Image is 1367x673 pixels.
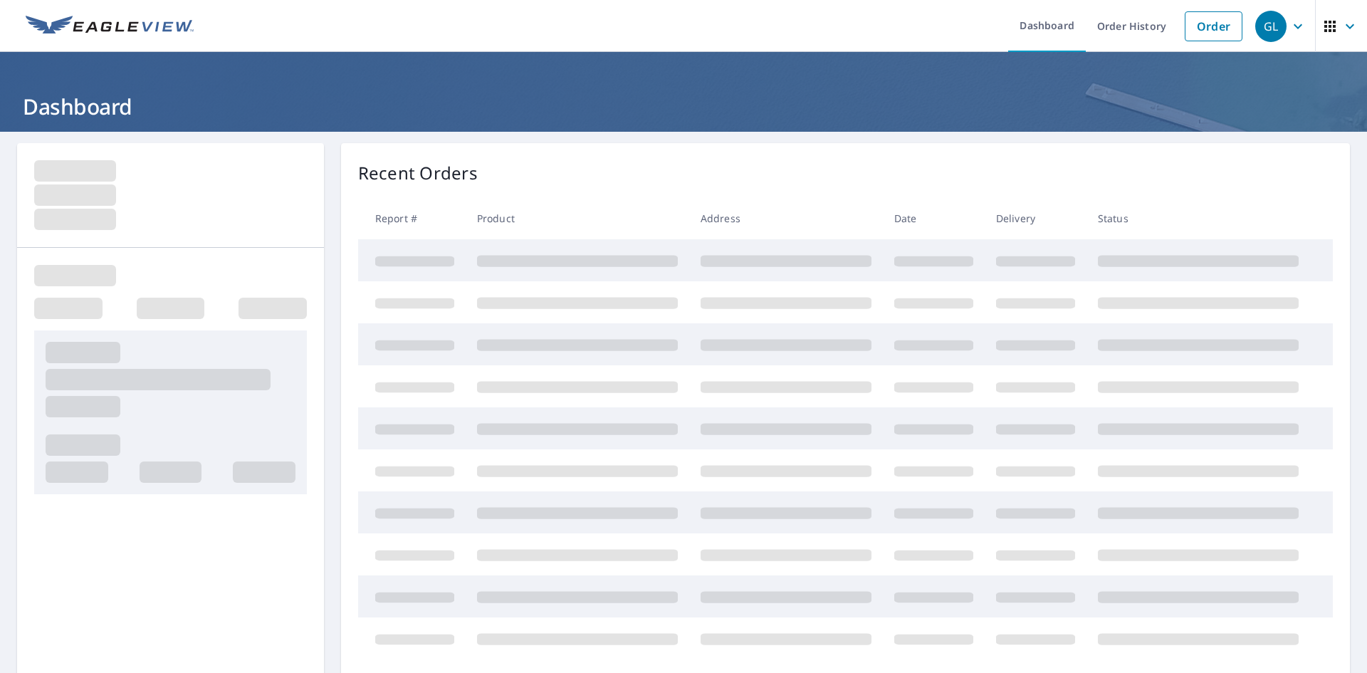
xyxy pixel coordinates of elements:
th: Date [883,197,985,239]
th: Status [1086,197,1310,239]
h1: Dashboard [17,92,1350,121]
img: EV Logo [26,16,194,37]
a: Order [1185,11,1242,41]
th: Product [466,197,689,239]
p: Recent Orders [358,160,478,186]
th: Report # [358,197,466,239]
div: GL [1255,11,1287,42]
th: Address [689,197,883,239]
th: Delivery [985,197,1086,239]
